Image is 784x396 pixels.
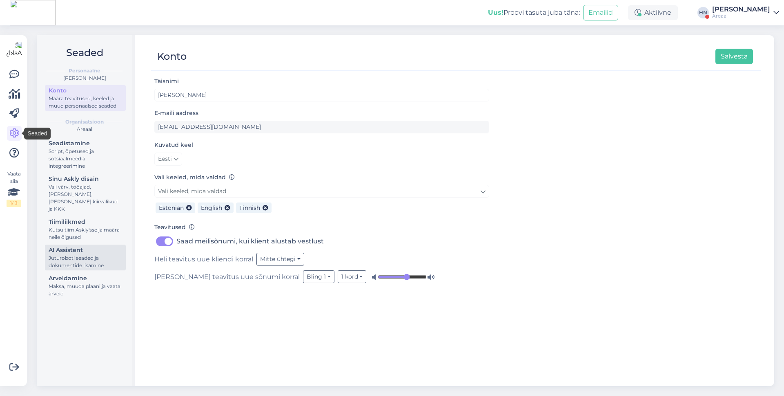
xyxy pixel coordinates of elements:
b: Uus! [488,9,503,16]
label: Saad meilisõnumi, kui klient alustab vestlust [176,235,324,248]
div: Juturoboti seaded ja dokumentide lisamine [49,254,122,269]
a: ArveldamineMaksa, muuda plaani ja vaata arveid [45,273,126,299]
div: Konto [49,86,122,95]
div: Seaded [24,128,50,139]
div: AI Assistent [49,246,122,254]
label: E-maili aadress [154,109,198,117]
div: Proovi tasuta juba täna: [488,8,580,18]
div: Aktiivne [628,5,678,20]
span: Estonian [159,204,184,211]
div: Vali värv, tööajad, [PERSON_NAME], [PERSON_NAME] kiirvalikud ja KKK [49,183,122,213]
b: Organisatsioon [65,118,104,126]
a: Eesti [154,153,182,166]
span: Finnish [239,204,260,211]
div: Määra teavitused, keeled ja muud personaalsed seaded [49,95,122,110]
div: [PERSON_NAME] [43,74,126,82]
div: 1 / 3 [7,200,21,207]
div: Maksa, muuda plaani ja vaata arveid [49,283,122,297]
div: Tiimiliikmed [49,218,122,226]
a: TiimiliikmedKutsu tiim Askly'sse ja määra neile õigused [45,216,126,242]
span: Eesti [158,155,172,164]
a: Vali keeled, mida valdad [154,185,489,198]
div: [PERSON_NAME] teavitus uue sõnumi korral [154,270,489,283]
label: Teavitused [154,223,195,232]
div: Kutsu tiim Askly'sse ja määra neile õigused [49,226,122,241]
div: Arveldamine [49,274,122,283]
label: Täisnimi [154,77,179,85]
button: 1 kord [338,270,367,283]
b: Personaalne [69,67,100,74]
button: Emailid [583,5,618,20]
button: Mitte ühtegi [256,253,304,265]
img: Askly Logo [7,42,22,57]
a: SeadistamineScript, õpetused ja sotsiaalmeedia integreerimine [45,138,126,171]
a: Sinu Askly disainVali värv, tööajad, [PERSON_NAME], [PERSON_NAME] kiirvalikud ja KKK [45,173,126,214]
div: [PERSON_NAME] [712,6,770,13]
span: English [201,204,222,211]
div: Konto [157,49,187,64]
input: Sisesta e-maili aadress [154,121,489,133]
div: Areaal [712,13,770,19]
span: Vali keeled, mida valdad [158,187,226,195]
button: Salvesta [715,49,753,64]
div: Sinu Askly disain [49,175,122,183]
div: Areaal [43,126,126,133]
div: Script, õpetused ja sotsiaalmeedia integreerimine [49,148,122,170]
a: [PERSON_NAME]Areaal [712,6,779,19]
div: Heli teavitus uue kliendi korral [154,253,489,265]
div: HN [697,7,709,18]
button: Bling 1 [303,270,334,283]
input: Sisesta nimi [154,89,489,101]
div: Vaata siia [7,170,21,207]
div: Seadistamine [49,139,122,148]
a: AI AssistentJuturoboti seaded ja dokumentide lisamine [45,245,126,270]
label: Kuvatud keel [154,141,193,149]
h2: Seaded [43,45,126,61]
a: KontoMäära teavitused, keeled ja muud personaalsed seaded [45,85,126,111]
label: Vali keeled, mida valdad [154,173,235,182]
